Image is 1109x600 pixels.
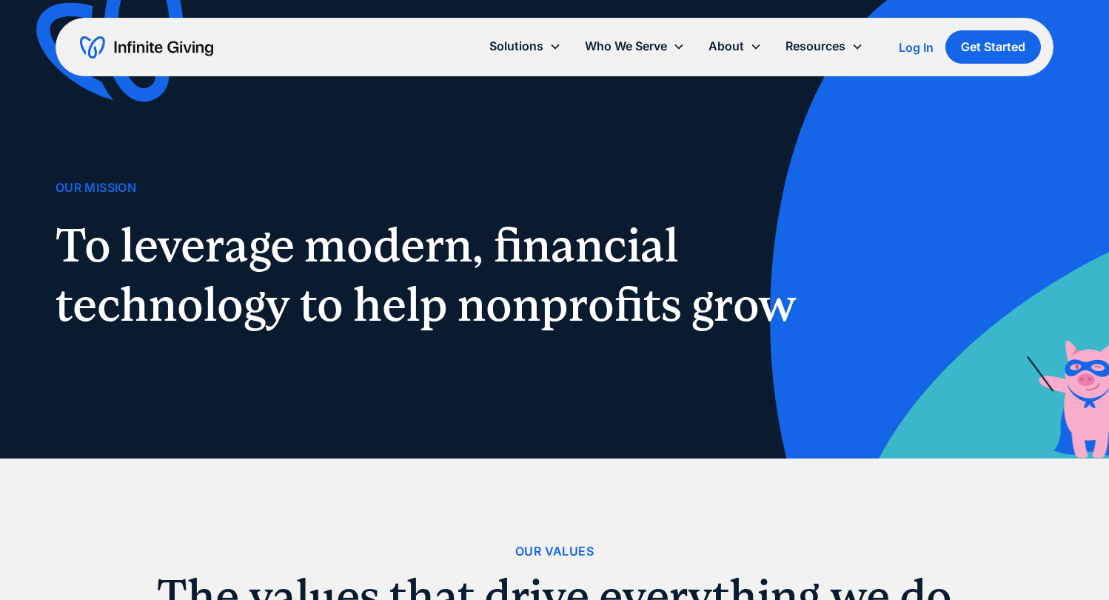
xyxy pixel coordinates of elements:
[899,41,934,53] div: Log In
[785,36,845,56] div: Resources
[573,30,697,62] div: Who We Serve
[515,541,594,561] div: Our Values
[774,30,875,62] div: Resources
[899,39,934,56] a: Log In
[489,36,543,56] div: Solutions
[697,30,774,62] div: About
[56,216,814,334] h1: To leverage modern, financial technology to help nonprofits grow
[945,30,1041,64] a: Get Started
[708,36,744,56] div: About
[478,30,573,62] div: Solutions
[56,178,136,198] div: Our Mission
[585,36,667,56] div: Who We Serve
[80,36,213,59] a: home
